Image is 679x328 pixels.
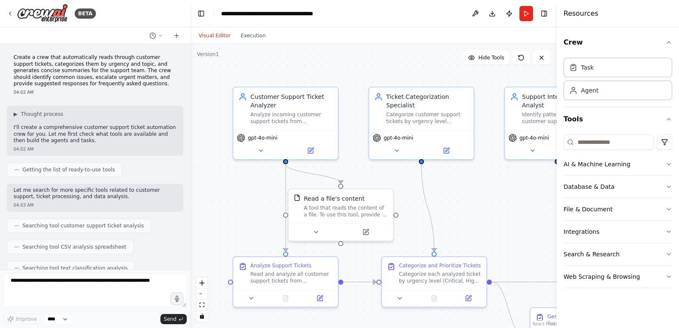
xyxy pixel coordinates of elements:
span: Send [164,316,177,322]
button: ▶Thought process [14,111,63,118]
div: Categorize and Prioritize Tickets [399,262,481,269]
button: fit view [196,300,208,311]
div: Analyze incoming customer support tickets from {data_source} to extract key information, understa... [250,111,333,125]
button: zoom in [196,278,208,289]
button: zoom out [196,289,208,300]
button: Tools [564,107,672,131]
p: Let me search for more specific tools related to customer support, ticket processing, and data an... [14,187,177,200]
div: Categorize and Prioritize TicketsCategorize each analyzed ticket by urgency level (Critical, High... [381,256,487,308]
button: Hide left sidebar [195,8,207,20]
button: Switch to previous chat [146,31,166,41]
g: Edge from b16f526a-4630-4ed6-b255-f3ef15533090 to 6fd0c495-1f5b-47f8-8405-dcd2e82a9910 [417,164,438,252]
div: Ticket Categorization Specialist [386,93,469,109]
button: Open in side panel [286,146,334,156]
button: AI & Machine Learning [564,153,672,175]
button: Crew [564,31,672,54]
button: Send [160,314,187,324]
div: 04:03 AM [14,202,177,208]
div: Read a file's content [304,194,365,203]
div: FileReadToolRead a file's contentA tool that reads the content of a file. To use this tool, provi... [288,188,394,241]
div: Customer Support Ticket AnalyzerAnalyze incoming customer support tickets from {data_source} to e... [233,87,339,160]
button: Open in side panel [422,146,470,156]
div: Crew [564,54,672,107]
span: gpt-4o-mini [248,135,278,141]
button: Execution [236,31,271,41]
a: React Flow attribution [533,322,556,326]
div: Read and analyze all customer support tickets from {data_source}. Extract key information includi... [250,271,333,284]
button: Database & Data [564,176,672,198]
div: Version 1 [197,51,219,58]
button: Click to speak your automation idea [171,292,183,305]
div: Analyze Support TicketsRead and analyze all customer support tickets from {data_source}. Extract ... [233,256,339,308]
span: ▶ [14,111,17,118]
g: Edge from 6fd0c495-1f5b-47f8-8405-dcd2e82a9910 to 7f3df763-b12b-42f5-ad71-608af87c3a2e [492,278,673,286]
div: Customer Support Ticket Analyzer [250,93,333,109]
button: Search & Research [564,243,672,265]
span: Searching tool customer support ticket analysis [22,222,144,229]
button: Open in side panel [305,293,334,303]
h4: Resources [564,8,598,19]
p: I'll create a comprehensive customer support ticket automation crew for you. Let me first check w... [14,124,177,144]
div: Identify patterns and trends in customer support tickets, detect common issues across multiple ti... [522,111,604,125]
button: Visual Editor [194,31,236,41]
button: Integrations [564,221,672,243]
span: Hide Tools [478,54,504,61]
div: Support Intelligence AnalystIdentify patterns and trends in customer support tickets, detect comm... [504,87,610,160]
span: Searching tool text classification analysis [22,265,128,272]
div: Support Intelligence Analyst [522,93,604,109]
span: Getting the list of ready-to-use tools [22,166,115,173]
div: Ticket Categorization SpecialistCategorize customer support tickets by urgency level (critical, h... [368,87,474,160]
button: toggle interactivity [196,311,208,322]
button: Hide Tools [463,51,509,64]
p: Create a crew that automatically reads through customer support tickets, categorizes them by urge... [14,54,177,87]
span: gpt-4o-mini [384,135,413,141]
button: Improve [3,314,40,325]
span: Improve [16,316,36,322]
div: 04:02 AM [14,146,177,152]
g: Edge from e995b13a-3a47-40e7-8382-8099d581bd36 to b4ac1ad2-31e1-4cbb-a26e-4e20de6cc6b3 [281,164,345,184]
button: Start a new chat [170,31,183,41]
img: FileReadTool [294,194,300,201]
button: Open in side panel [342,227,390,237]
span: Thought process [21,111,63,118]
div: Analyze Support Tickets [250,262,311,269]
button: File & Document [564,198,672,220]
div: Tools [564,131,672,295]
div: 04:02 AM [14,89,177,95]
div: Categorize each analyzed ticket by urgency level (Critical, High, Medium, Low) and topic categori... [399,271,481,284]
button: No output available [416,293,452,303]
span: Searching tool CSV analysis spreadsheet [22,244,126,250]
nav: breadcrumb [221,9,313,18]
div: Task [581,63,594,72]
div: Categorize customer support tickets by urgency level (critical, high, medium, low) and topic cate... [386,111,469,125]
span: gpt-4o-mini [519,135,549,141]
g: Edge from 1762f9e3-12b5-45f5-a638-82a7ae59cf79 to 6fd0c495-1f5b-47f8-8405-dcd2e82a9910 [343,278,376,286]
div: Generate Support Intelligence Report [547,313,630,327]
div: BETA [75,8,96,19]
g: Edge from e995b13a-3a47-40e7-8382-8099d581bd36 to 1762f9e3-12b5-45f5-a638-82a7ae59cf79 [281,164,290,252]
div: A tool that reads the content of a file. To use this tool, provide a 'file_path' parameter with t... [304,205,388,218]
div: React Flow controls [196,278,208,322]
button: Hide right sidebar [538,8,550,20]
img: Logo [17,4,68,23]
button: Open in side panel [454,293,483,303]
button: Web Scraping & Browsing [564,266,672,288]
div: Agent [581,86,598,95]
button: No output available [268,293,304,303]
